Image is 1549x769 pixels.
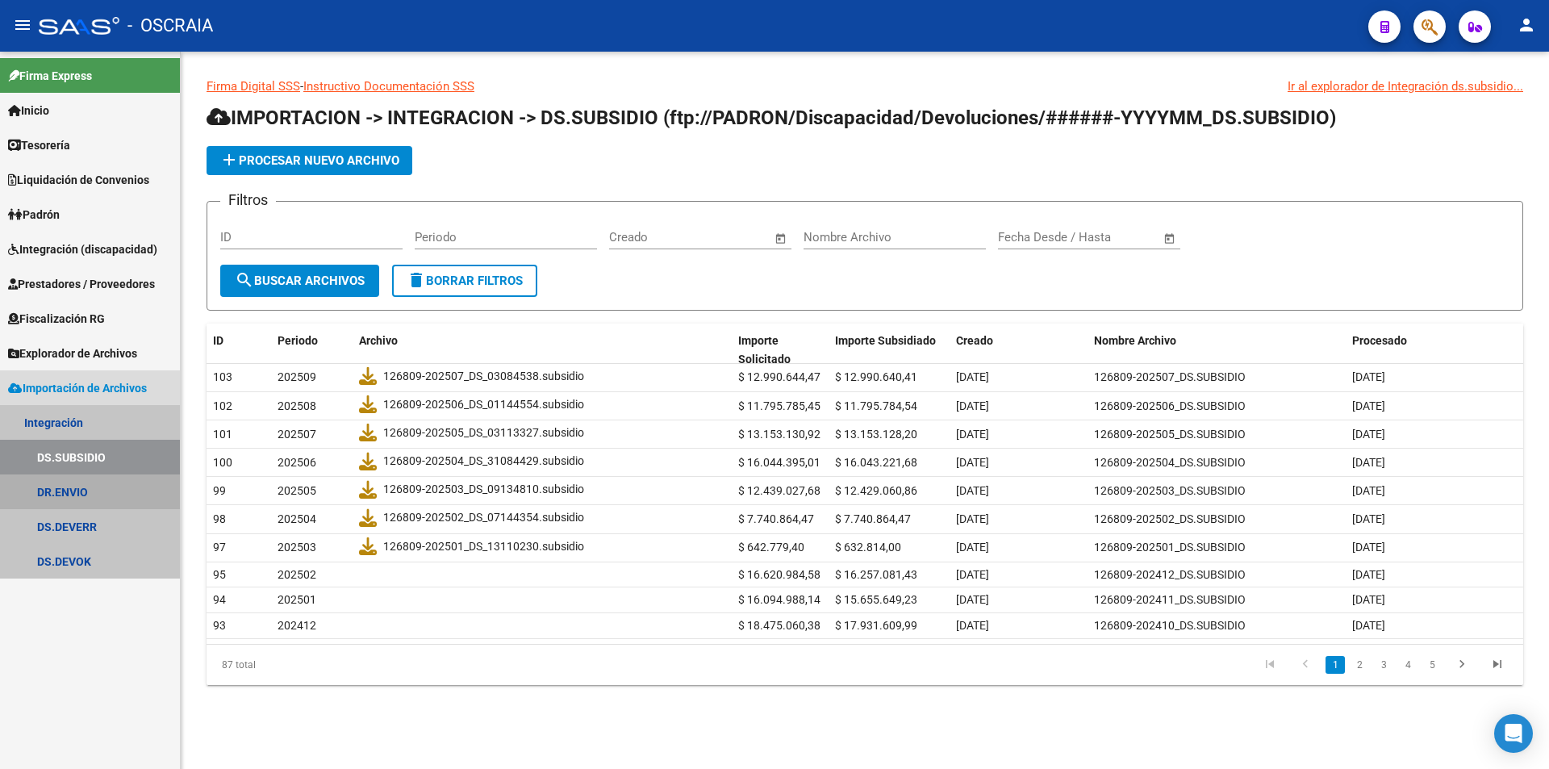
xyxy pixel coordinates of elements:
[383,367,584,386] span: 126809-202507_DS_03084538.subsidio
[1352,593,1385,606] span: [DATE]
[235,274,365,288] span: Buscar Archivos
[235,270,254,290] mat-icon: search
[738,370,820,383] span: $ 12.990.644,47
[609,230,674,244] input: Fecha inicio
[1482,656,1513,674] a: go to last page
[1398,656,1417,674] a: 4
[738,541,804,554] span: $ 642.779,40
[220,189,276,211] h3: Filtros
[1094,428,1246,441] span: 126809-202505_DS.SUBSIDIO
[1094,370,1246,383] span: 126809-202507_DS.SUBSIDIO
[8,379,147,397] span: Importación de Archivos
[1094,568,1246,581] span: 126809-202412_DS.SUBSIDIO
[207,645,467,685] div: 87 total
[1352,541,1385,554] span: [DATE]
[835,541,901,554] span: $ 632.814,00
[213,568,226,581] span: 95
[278,512,316,525] span: 202504
[8,171,149,189] span: Liquidación de Convenios
[353,324,732,377] datatable-header-cell: Archivo
[1352,484,1385,497] span: [DATE]
[127,8,213,44] span: - OSCRAIA
[738,593,820,606] span: $ 16.094.988,14
[1094,456,1246,469] span: 126809-202504_DS.SUBSIDIO
[213,484,226,497] span: 99
[1094,399,1246,412] span: 126809-202506_DS.SUBSIDIO
[835,399,917,412] span: $ 11.795.784,54
[689,230,767,244] input: Fecha fin
[835,370,917,383] span: $ 12.990.640,41
[835,512,911,525] span: $ 7.740.864,47
[219,150,239,169] mat-icon: add
[956,593,989,606] span: [DATE]
[1352,370,1385,383] span: [DATE]
[278,484,316,497] span: 202505
[278,399,316,412] span: 202508
[207,107,1336,129] span: IMPORTACION -> INTEGRACION -> DS.SUBSIDIO (ftp://PADRON/Discapacidad/Devoluciones/######-YYYYMM_D...
[1088,324,1346,377] datatable-header-cell: Nombre Archivo
[956,512,989,525] span: [DATE]
[383,424,584,442] span: 126809-202505_DS_03113327.subsidio
[1350,656,1369,674] a: 2
[950,324,1087,377] datatable-header-cell: Creado
[8,310,105,328] span: Fiscalización RG
[13,15,32,35] mat-icon: menu
[1420,651,1444,679] li: page 5
[738,428,820,441] span: $ 13.153.130,92
[1094,541,1246,554] span: 126809-202501_DS.SUBSIDIO
[278,370,316,383] span: 202509
[1094,593,1246,606] span: 126809-202411_DS.SUBSIDIO
[213,593,226,606] span: 94
[1094,484,1246,497] span: 126809-202503_DS.SUBSIDIO
[213,428,232,441] span: 101
[8,136,70,154] span: Tesorería
[835,456,917,469] span: $ 16.043.221,68
[1290,656,1321,674] a: go to previous page
[956,334,993,347] span: Creado
[278,456,316,469] span: 202506
[383,508,584,527] span: 126809-202502_DS_07144354.subsidio
[278,593,316,606] span: 202501
[1352,619,1385,632] span: [DATE]
[1352,334,1407,347] span: Procesado
[1352,512,1385,525] span: [DATE]
[1372,651,1396,679] li: page 3
[220,265,379,297] button: Buscar Archivos
[998,230,1063,244] input: Fecha inicio
[278,334,318,347] span: Periodo
[1326,656,1345,674] a: 1
[772,229,791,248] button: Open calendar
[8,345,137,362] span: Explorador de Archivos
[383,395,584,414] span: 126809-202506_DS_01144554.subsidio
[829,324,950,377] datatable-header-cell: Importe Subsidiado
[1352,456,1385,469] span: [DATE]
[956,370,989,383] span: [DATE]
[738,334,791,366] span: Importe Solicitado
[8,67,92,85] span: Firma Express
[956,484,989,497] span: [DATE]
[1094,619,1246,632] span: 126809-202410_DS.SUBSIDIO
[956,568,989,581] span: [DATE]
[407,274,523,288] span: Borrar Filtros
[1396,651,1420,679] li: page 4
[738,399,820,412] span: $ 11.795.785,45
[956,619,989,632] span: [DATE]
[738,568,820,581] span: $ 16.620.984,58
[278,568,316,581] span: 202502
[278,619,316,632] span: 202412
[956,399,989,412] span: [DATE]
[8,102,49,119] span: Inicio
[213,370,232,383] span: 103
[213,334,223,347] span: ID
[207,324,271,377] datatable-header-cell: ID
[8,275,155,293] span: Prestadores / Proveedores
[835,334,936,347] span: Importe Subsidiado
[303,79,474,94] a: Instructivo Documentación SSS
[1346,324,1523,377] datatable-header-cell: Procesado
[278,541,316,554] span: 202503
[271,324,352,377] datatable-header-cell: Periodo
[383,452,584,470] span: 126809-202504_DS_31084429.subsidio
[213,619,226,632] span: 93
[956,456,989,469] span: [DATE]
[1494,714,1533,753] div: Open Intercom Messenger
